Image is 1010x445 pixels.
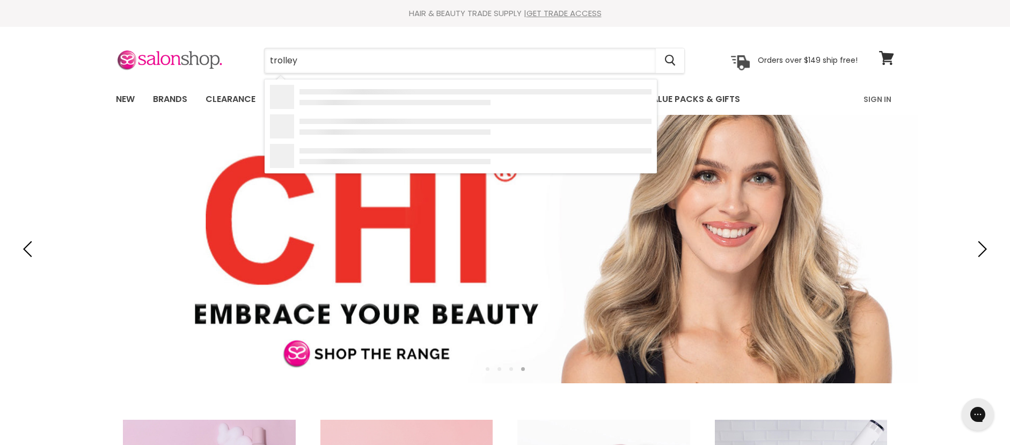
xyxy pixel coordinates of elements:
[486,367,489,371] li: Page dot 1
[145,88,195,111] a: Brands
[521,367,525,371] li: Page dot 4
[264,48,685,74] form: Product
[108,84,803,115] ul: Main menu
[509,367,513,371] li: Page dot 3
[956,395,999,434] iframe: Gorgias live chat messenger
[103,84,907,115] nav: Main
[638,88,748,111] a: Value Packs & Gifts
[857,88,898,111] a: Sign In
[265,48,656,73] input: Search
[103,8,907,19] div: HAIR & BEAUTY TRADE SUPPLY |
[656,48,684,73] button: Search
[970,238,991,260] button: Next
[526,8,602,19] a: GET TRADE ACCESS
[758,55,858,65] p: Orders over $149 ship free!
[19,238,40,260] button: Previous
[108,88,143,111] a: New
[197,88,264,111] a: Clearance
[497,367,501,371] li: Page dot 2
